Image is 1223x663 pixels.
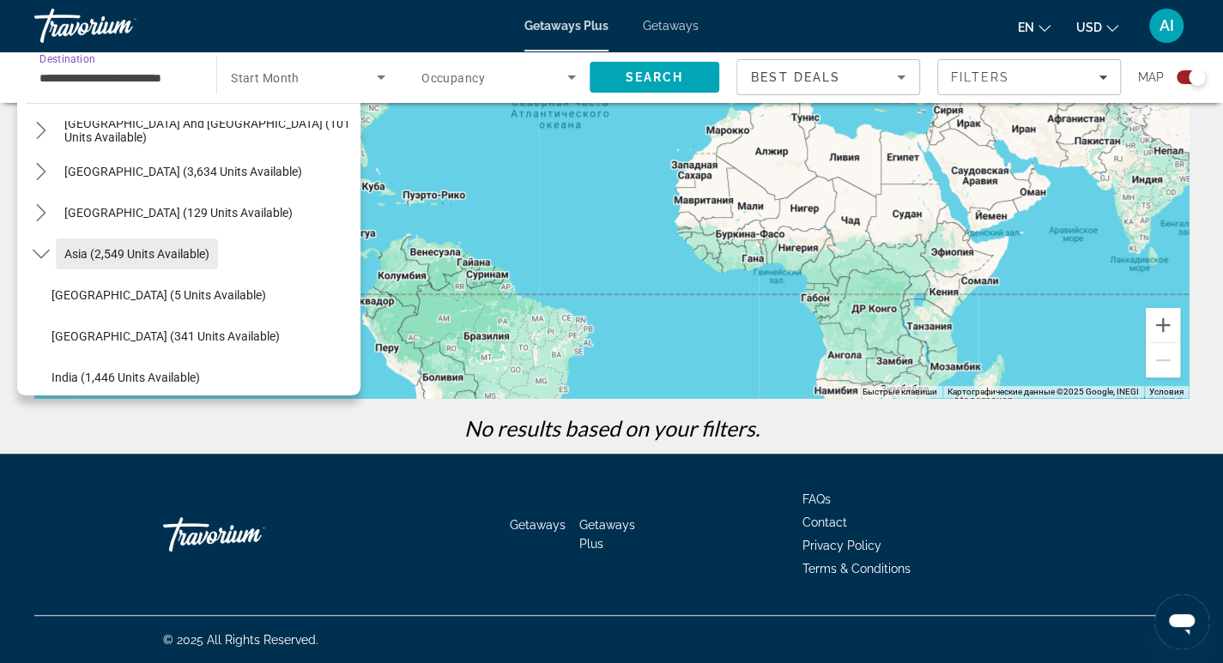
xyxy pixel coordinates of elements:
button: Select destination: South Pacific and Oceania (101 units available) [56,115,360,146]
a: Getaways Plus [579,518,635,551]
button: Select destination: Asia (2,549 units available) [56,238,218,269]
a: Travorium [34,3,206,48]
span: [GEOGRAPHIC_DATA] (341 units available) [51,329,280,343]
p: No results based on your filters. [26,415,1197,441]
a: Privacy Policy [802,539,881,552]
a: Условия (ссылка откроется в новой вкладке) [1149,387,1184,396]
span: [GEOGRAPHIC_DATA] (129 units available) [64,206,293,220]
span: AI [1159,17,1174,34]
span: Best Deals [751,70,840,84]
span: [GEOGRAPHIC_DATA] (3,634 units available) [64,165,302,178]
span: India (1,446 units available) [51,371,200,384]
div: Destination options [17,94,360,395]
span: [GEOGRAPHIC_DATA] and [GEOGRAPHIC_DATA] (101 units available) [64,117,352,144]
button: User Menu [1144,8,1189,44]
a: Getaways [643,19,699,33]
span: Картографические данные ©2025 Google, INEGI [948,387,1139,396]
button: Select destination: India (1,446 units available) [43,362,360,393]
button: Change language [1018,15,1050,39]
a: FAQs [802,492,831,506]
span: Search [626,70,684,84]
button: Toggle Asia (2,549 units available) submenu [26,239,56,269]
a: Getaways [510,518,566,532]
a: Getaways Plus [524,19,608,33]
button: Change currency [1076,15,1118,39]
button: Select destination: China (341 units available) [43,321,360,352]
button: Увеличить [1146,308,1180,342]
a: Go Home [163,509,335,560]
iframe: Кнопка запуска окна обмена сообщениями [1154,594,1209,649]
span: Start Month [231,71,300,85]
span: Filters [951,70,1009,84]
button: Select destination: Central America (129 units available) [56,197,301,228]
a: Terms & Conditions [802,562,911,576]
span: © 2025 All Rights Reserved. [163,633,318,647]
mat-select: Sort by [751,67,905,87]
span: USD [1076,21,1102,34]
button: Search [590,62,719,93]
button: Toggle South America (3,634 units available) submenu [26,157,56,187]
button: Быстрые клавиши [863,386,937,398]
span: en [1018,21,1034,34]
span: Asia (2,549 units available) [64,247,209,261]
input: Select destination [39,68,194,88]
button: Toggle South Pacific and Oceania (101 units available) submenu [26,116,56,146]
span: [GEOGRAPHIC_DATA] (5 units available) [51,288,266,302]
a: Contact [802,515,847,529]
button: Select destination: South America (3,634 units available) [56,156,311,187]
button: Toggle Central America (129 units available) submenu [26,198,56,228]
span: Map [1138,65,1164,89]
button: Filters [937,59,1121,95]
span: Occupancy [421,71,485,85]
button: Уменьшить [1146,343,1180,377]
span: Destination [39,52,95,64]
button: Select destination: Bangladesh (5 units available) [43,280,360,310]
